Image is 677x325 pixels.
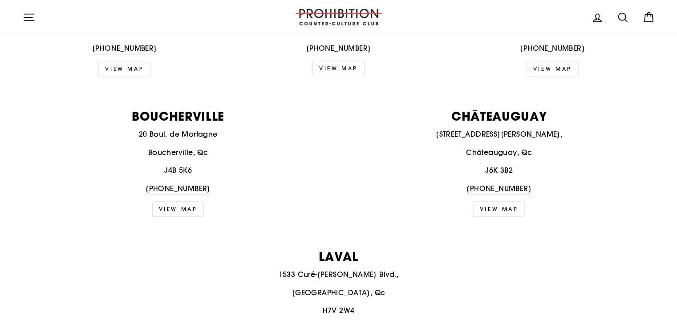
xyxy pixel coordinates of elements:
p: LAVAL [23,250,655,262]
a: VIEW MAP [98,61,150,77]
p: 1533 Curé-[PERSON_NAME] Blvd., [23,269,655,280]
a: view map [473,201,525,217]
a: VIEW MAP [312,61,365,76]
p: J6K 3B2 [344,165,655,176]
p: Boucherville, Qc [23,147,334,158]
p: 20 Boul. de Mortagne [23,129,334,140]
a: [PHONE_NUMBER] [92,43,157,55]
p: BOUCHERVILLE [23,110,334,122]
p: CHÂTEAUGUAY [344,110,655,122]
img: PROHIBITION COUNTER-CULTURE CLUB [294,9,383,25]
a: [PHONE_NUMBER] [520,43,585,55]
a: [PHONE_NUMBER] [146,183,211,195]
p: H7V 2W4 [23,305,655,317]
a: view map [527,61,579,77]
p: [PHONE_NUMBER] [236,43,441,54]
p: Châteauguay, Qc [344,147,655,158]
p: [STREET_ADDRESS][PERSON_NAME], [344,129,655,140]
p: J4B 5K6 [23,165,334,176]
p: [GEOGRAPHIC_DATA], Qc [23,287,655,299]
a: [PHONE_NUMBER] [466,183,531,195]
a: view map [152,201,204,217]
